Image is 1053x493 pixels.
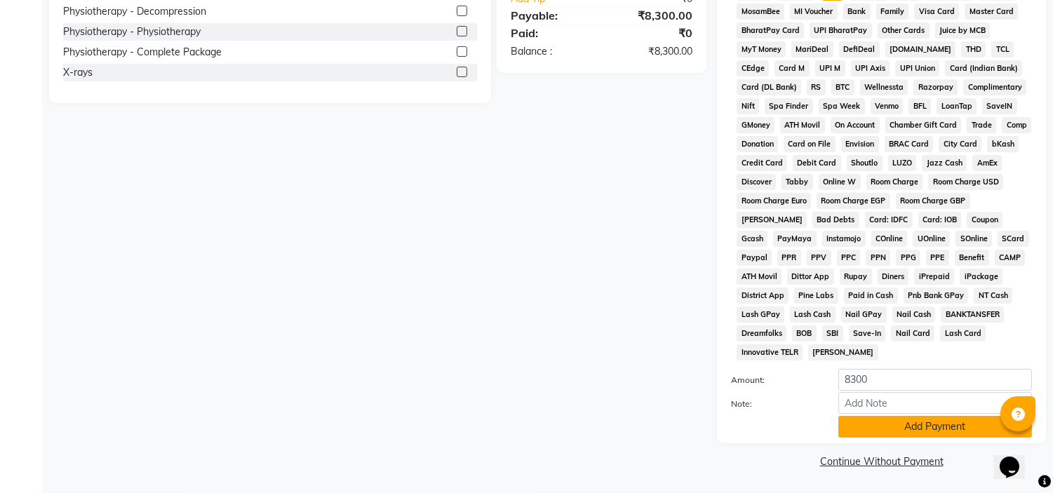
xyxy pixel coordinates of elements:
input: Amount [838,369,1032,391]
span: Paid in Cash [844,288,898,304]
span: Card on File [784,136,836,152]
span: Shoutlo [847,155,883,171]
span: iPrepaid [914,269,954,285]
div: Physiotherapy - Complete Package [63,45,222,60]
span: PayMaya [773,231,817,247]
span: District App [737,288,789,304]
span: Donation [737,136,778,152]
div: ₹8,300.00 [602,7,704,24]
span: PPC [837,250,861,266]
span: PPR [777,250,801,266]
iframe: chat widget [994,437,1039,479]
div: ₹8,300.00 [602,44,704,59]
span: Razorpay [913,79,958,95]
span: Master Card [965,4,1018,20]
span: SOnline [955,231,992,247]
span: Spa Finder [765,98,813,114]
span: Card: IDFC [865,212,913,228]
span: BTC [831,79,854,95]
span: GMoney [737,117,774,133]
span: [PERSON_NAME] [808,344,878,360]
span: UPI BharatPay [810,22,872,39]
span: Room Charge Euro [737,193,811,209]
span: NT Cash [974,288,1012,304]
span: TCL [991,41,1014,58]
span: UPI Union [895,60,939,76]
div: Physiotherapy - Decompression [63,4,206,19]
span: Dittor App [787,269,834,285]
span: Other Cards [878,22,930,39]
span: Debit Card [793,155,841,171]
span: Nail Cash [892,306,936,323]
div: Paid: [500,25,602,41]
span: Visa Card [914,4,959,20]
span: SBI [822,325,843,342]
span: Credit Card [737,155,787,171]
span: Rupay [840,269,872,285]
span: Room Charge EGP [817,193,890,209]
a: Continue Without Payment [720,454,1043,469]
span: Online W [819,174,861,190]
span: Lash GPay [737,306,784,323]
span: PPV [807,250,831,266]
input: Add Note [838,392,1032,414]
span: Room Charge USD [928,174,1003,190]
span: bKash [987,136,1019,152]
span: Save-In [849,325,886,342]
span: LUZO [888,155,917,171]
span: Instamojo [822,231,866,247]
div: X-rays [63,65,93,80]
span: Bad Debts [812,212,859,228]
span: CAMP [995,250,1026,266]
span: On Account [831,117,880,133]
span: UPI Axis [851,60,890,76]
span: UPI M [815,60,845,76]
div: Payable: [500,7,602,24]
span: PPG [896,250,920,266]
span: Pine Labs [794,288,838,304]
span: LoanTap [937,98,977,114]
span: Benefit [955,250,989,266]
span: Bank [843,4,871,20]
span: UOnline [913,231,950,247]
span: MariDeal [791,41,833,58]
div: ₹0 [602,25,704,41]
span: Nift [737,98,759,114]
span: BFL [908,98,931,114]
span: Paypal [737,250,772,266]
div: Physiotherapy - Physiotherapy [63,25,201,39]
span: COnline [871,231,908,247]
span: MosamBee [737,4,784,20]
span: ATH Movil [780,117,825,133]
span: BANKTANSFER [941,306,1004,323]
span: Discover [737,174,776,190]
span: Card: IOB [918,212,962,228]
span: Complimentary [963,79,1026,95]
span: Gcash [737,231,767,247]
span: Family [876,4,909,20]
label: Amount: [720,374,828,386]
span: BOB [792,325,817,342]
span: Juice by MCB [935,22,991,39]
span: Spa Week [819,98,865,114]
label: Note: [720,398,828,410]
span: Room Charge [866,174,923,190]
span: Coupon [967,212,1002,228]
span: THD [961,41,986,58]
span: Card (DL Bank) [737,79,801,95]
span: [DOMAIN_NAME] [885,41,956,58]
span: DefiDeal [839,41,880,58]
span: Diners [878,269,909,285]
span: Lash Cash [790,306,836,323]
span: Chamber Gift Card [885,117,962,133]
span: Envision [841,136,879,152]
span: CEdge [737,60,769,76]
span: Dreamfolks [737,325,786,342]
span: City Card [939,136,981,152]
span: Card M [774,60,810,76]
span: AmEx [972,155,1002,171]
span: Wellnessta [860,79,908,95]
span: Jazz Cash [922,155,967,171]
span: [PERSON_NAME] [737,212,807,228]
span: SaveIN [982,98,1017,114]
